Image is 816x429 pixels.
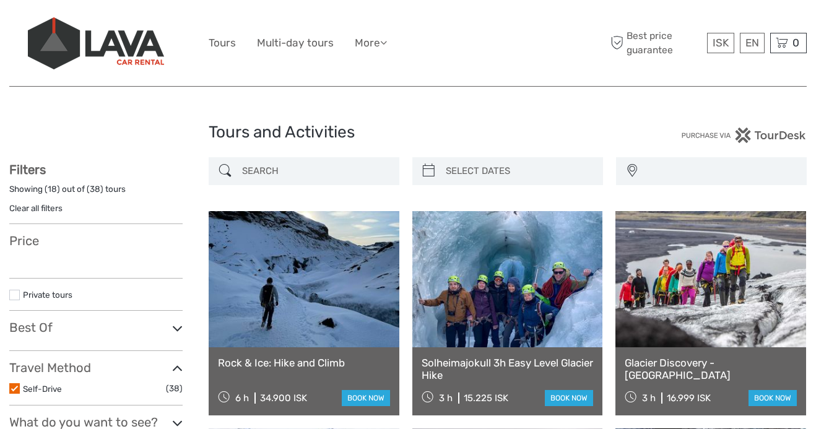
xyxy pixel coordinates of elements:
a: Self-Drive [23,384,62,394]
a: Glacier Discovery - [GEOGRAPHIC_DATA] [625,357,797,382]
h1: Tours and Activities [209,123,607,142]
div: Showing ( ) out of ( ) tours [9,183,183,202]
a: Solheimajokull 3h Easy Level Glacier Hike [422,357,594,382]
span: Best price guarantee [607,29,704,56]
h3: Price [9,233,183,248]
a: Tours [209,34,236,52]
a: book now [545,390,593,406]
a: book now [342,390,390,406]
img: 523-13fdf7b0-e410-4b32-8dc9-7907fc8d33f7_logo_big.jpg [28,17,164,69]
label: 18 [48,183,57,195]
input: SELECT DATES [441,160,597,182]
h3: Best Of [9,320,183,335]
div: EN [740,33,765,53]
a: book now [749,390,797,406]
div: 16.999 ISK [667,392,711,404]
a: Multi-day tours [257,34,334,52]
a: Clear all filters [9,203,63,213]
a: More [355,34,387,52]
a: Private tours [23,290,72,300]
span: 3 h [642,392,656,404]
a: Rock & Ice: Hike and Climb [218,357,390,369]
span: ISK [713,37,729,49]
input: SEARCH [237,160,393,182]
label: 38 [90,183,100,195]
span: (38) [166,381,183,396]
img: PurchaseViaTourDesk.png [681,128,807,143]
span: 0 [791,37,801,49]
h3: Travel Method [9,360,183,375]
div: 15.225 ISK [464,392,508,404]
div: 34.900 ISK [260,392,307,404]
strong: Filters [9,162,46,177]
span: 6 h [235,392,249,404]
span: 3 h [439,392,453,404]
